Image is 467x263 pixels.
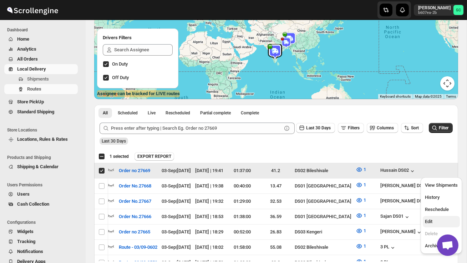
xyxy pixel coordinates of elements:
[364,197,366,203] span: 1
[228,228,257,236] div: 00:52:00
[351,241,370,252] button: 1
[4,84,78,94] button: Routes
[162,183,191,189] span: 03-Sep | [DATE]
[7,220,81,225] span: Configurations
[110,154,129,159] span: 1 selected
[439,125,448,130] span: Filter
[453,5,463,15] span: Sanjay chetri
[380,213,411,221] button: Sajan DS01
[367,123,398,133] button: Columns
[418,11,451,15] p: b607ea-2b
[295,228,351,236] div: DS03 Kengeri
[425,231,438,236] span: Delete
[17,109,54,114] span: Standard Shipping
[119,213,151,220] span: Order No.27666
[102,139,126,144] span: Last 30 Days
[4,247,78,257] button: Notifications
[241,110,259,116] span: Complete
[364,167,366,172] span: 1
[351,195,370,206] button: 1
[429,123,453,133] button: Filter
[4,199,78,209] button: Cash Collection
[4,134,78,144] button: Locations, Rules & Rates
[338,123,364,133] button: Filters
[425,182,458,188] span: View Shipments
[425,243,441,248] span: Archive
[295,167,351,174] div: DS02 Bileshivale
[97,90,180,97] label: Assignee can be tracked for LIVE routes
[364,243,366,249] span: 1
[380,183,435,190] button: [PERSON_NAME] DS01
[380,94,411,99] button: Keyboard shortcuts
[261,244,290,251] div: 55.08
[195,213,223,220] div: [DATE] | 18:53
[306,125,331,130] span: Last 30 Days
[351,210,370,221] button: 1
[17,56,38,62] span: All Orders
[425,207,449,212] span: Reschedule
[228,167,257,174] div: 01:37:00
[119,228,150,236] span: Order no 27665
[7,182,81,188] span: Users Permissions
[17,66,46,72] span: Local Delivery
[112,75,129,80] span: Off Duty
[162,229,191,234] span: 03-Sep | [DATE]
[17,201,49,207] span: Cash Collection
[195,198,223,205] div: [DATE] | 19:32
[425,195,440,200] span: History
[103,34,173,41] h2: Drivers Filters
[17,239,35,244] span: Tracking
[119,198,151,205] span: Order No.27667
[96,90,120,99] a: Open this area in Google Maps (opens a new window)
[17,164,59,169] span: Shipping & Calendar
[377,125,394,130] span: Columns
[195,244,223,251] div: [DATE] | 18:02
[195,167,223,174] div: [DATE] | 19:41
[415,94,442,98] span: Map data ©2025
[295,182,351,190] div: DS01 [GEOGRAPHIC_DATA]
[115,226,154,238] button: Order no 27665
[162,198,191,204] span: 03-Sep | [DATE]
[4,34,78,44] button: Home
[348,125,360,130] span: Filters
[17,249,43,254] span: Notifications
[17,229,34,234] span: Widgets
[114,44,173,56] input: Search Assignee
[7,155,81,160] span: Products and Shipping
[4,162,78,172] button: Shipping & Calendar
[148,110,156,116] span: Live
[261,182,290,190] div: 13.47
[200,110,231,116] span: Partial complete
[380,229,423,236] button: [PERSON_NAME]
[296,123,335,133] button: Last 30 Days
[425,219,432,224] span: Edit
[401,123,423,133] button: Sort
[4,74,78,84] button: Shipments
[111,123,282,134] input: Press enter after typing | Search Eg. Order no 27669
[27,76,49,82] span: Shipments
[228,182,257,190] div: 00:40:00
[17,136,68,142] span: Locations, Rules & Rates
[380,198,435,205] button: [PERSON_NAME] DS01
[115,196,156,207] button: Order No.27667
[440,76,455,91] button: Map camera controls
[112,61,128,67] span: On Duty
[4,237,78,247] button: Tracking
[17,46,36,52] span: Analytics
[162,214,191,219] span: 03-Sep | [DATE]
[17,99,44,104] span: Store PickUp
[228,213,257,220] div: 01:38:00
[98,108,112,118] button: All routes
[228,198,257,205] div: 01:29:00
[364,213,366,218] span: 1
[446,94,456,98] a: Terms (opens in new tab)
[261,198,290,205] div: 32.53
[295,213,351,220] div: DS01 [GEOGRAPHIC_DATA]
[137,154,171,159] span: EXPORT REPORT
[414,4,464,16] button: User menu
[418,5,451,11] p: [PERSON_NAME]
